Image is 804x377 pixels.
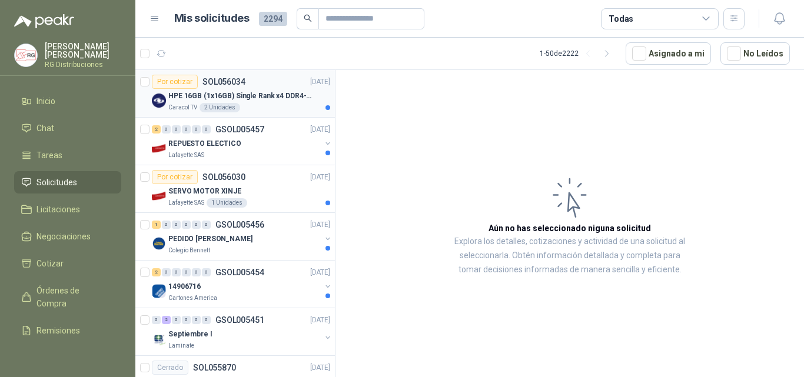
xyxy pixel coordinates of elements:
[202,268,211,276] div: 0
[168,293,217,303] p: Cartones America
[152,236,166,251] img: Company Logo
[36,149,62,162] span: Tareas
[489,222,651,235] h3: Aún no has seleccionado niguna solicitud
[304,14,312,22] span: search
[168,246,210,255] p: Colegio Bennett
[152,265,333,303] a: 2 0 0 0 0 0 GSOL005454[DATE] Company Logo14906716Cartones America
[162,316,171,324] div: 2
[152,189,166,203] img: Company Logo
[36,176,77,189] span: Solicitudes
[182,125,191,134] div: 0
[152,94,166,108] img: Company Logo
[14,14,74,28] img: Logo peakr
[310,315,330,326] p: [DATE]
[168,281,201,292] p: 14906716
[14,279,121,315] a: Órdenes de Compra
[45,42,121,59] p: [PERSON_NAME] [PERSON_NAME]
[202,173,245,181] p: SOL056030
[168,138,241,149] p: REPUESTO ELECTICO
[14,117,121,139] a: Chat
[152,313,333,351] a: 0 2 0 0 0 0 GSOL005451[DATE] Company LogoSeptiembre ILaminate
[152,361,188,375] div: Cerrado
[168,186,241,197] p: SERVO MOTOR XINJE
[14,225,121,248] a: Negociaciones
[540,44,616,63] div: 1 - 50 de 2222
[168,103,197,112] p: Caracol TV
[14,319,121,342] a: Remisiones
[168,233,253,245] p: PEDIDO [PERSON_NAME]
[310,76,330,88] p: [DATE]
[14,90,121,112] a: Inicio
[172,221,181,229] div: 0
[45,61,121,68] p: RG Distribuciones
[310,267,330,278] p: [DATE]
[626,42,711,65] button: Asignado a mi
[36,257,64,270] span: Cotizar
[152,75,198,89] div: Por cotizar
[152,141,166,155] img: Company Logo
[310,172,330,183] p: [DATE]
[192,316,201,324] div: 0
[259,12,287,26] span: 2294
[36,284,110,310] span: Órdenes de Compra
[135,165,335,213] a: Por cotizarSOL056030[DATE] Company LogoSERVO MOTOR XINJELafayette SAS1 Unidades
[168,198,204,208] p: Lafayette SAS
[215,221,264,229] p: GSOL005456
[14,144,121,166] a: Tareas
[172,125,181,134] div: 0
[135,70,335,118] a: Por cotizarSOL056034[DATE] Company LogoHPE 16GB (1x16GB) Single Rank x4 DDR4-2400Caracol TV2 Unid...
[152,316,161,324] div: 0
[36,203,80,216] span: Licitaciones
[152,284,166,298] img: Company Logo
[182,221,191,229] div: 0
[162,268,171,276] div: 0
[215,316,264,324] p: GSOL005451
[453,235,686,277] p: Explora los detalles, cotizaciones y actividad de una solicitud al seleccionarla. Obtén informaci...
[152,221,161,229] div: 1
[310,362,330,373] p: [DATE]
[202,316,211,324] div: 0
[15,44,37,66] img: Company Logo
[168,341,194,351] p: Laminate
[36,122,54,135] span: Chat
[215,268,264,276] p: GSOL005454
[152,218,333,255] a: 1 0 0 0 0 0 GSOL005456[DATE] Company LogoPEDIDO [PERSON_NAME]Colegio Bennett
[202,221,211,229] div: 0
[720,42,790,65] button: No Leídos
[14,198,121,221] a: Licitaciones
[182,268,191,276] div: 0
[168,329,212,340] p: Septiembre I
[168,151,204,160] p: Lafayette SAS
[14,346,121,369] a: Configuración
[174,10,250,27] h1: Mis solicitudes
[215,125,264,134] p: GSOL005457
[192,125,201,134] div: 0
[172,316,181,324] div: 0
[14,252,121,275] a: Cotizar
[310,219,330,231] p: [DATE]
[152,170,198,184] div: Por cotizar
[192,268,201,276] div: 0
[152,125,161,134] div: 2
[152,332,166,346] img: Company Logo
[200,103,240,112] div: 2 Unidades
[182,316,191,324] div: 0
[193,363,236,372] p: SOL055870
[202,125,211,134] div: 0
[162,125,171,134] div: 0
[192,221,201,229] div: 0
[207,198,247,208] div: 1 Unidades
[202,78,245,86] p: SOL056034
[14,171,121,193] a: Solicitudes
[36,324,80,337] span: Remisiones
[152,268,161,276] div: 2
[172,268,181,276] div: 0
[36,230,91,243] span: Negociaciones
[162,221,171,229] div: 0
[36,95,55,108] span: Inicio
[152,122,333,160] a: 2 0 0 0 0 0 GSOL005457[DATE] Company LogoREPUESTO ELECTICOLafayette SAS
[609,12,633,25] div: Todas
[310,124,330,135] p: [DATE]
[168,91,315,102] p: HPE 16GB (1x16GB) Single Rank x4 DDR4-2400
